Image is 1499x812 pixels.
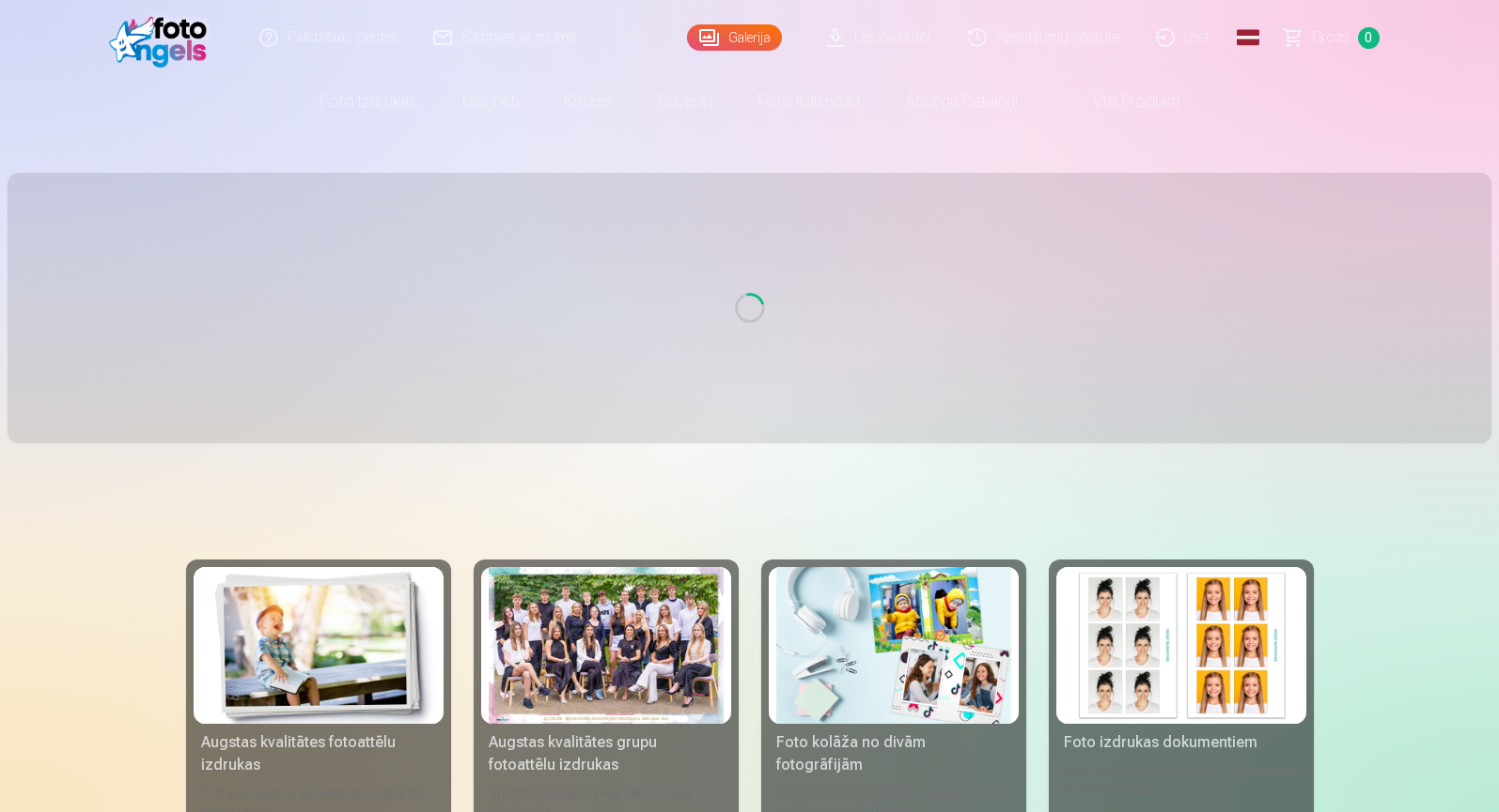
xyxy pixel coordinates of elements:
h3: Foto izdrukas [201,488,1299,522]
div: Foto izdrukas dokumentiem [1056,731,1306,754]
div: Augstas kvalitātes fotoattēlu izdrukas [194,731,444,776]
a: Visi produkti [1040,75,1202,128]
a: Foto izdrukas [297,75,440,128]
a: Foto kalendāri [735,75,882,128]
img: Foto kolāža no divām fotogrāfijām [776,567,1011,724]
img: Foto izdrukas dokumentiem [1064,567,1299,724]
img: Augstas kvalitātes fotoattēlu izdrukas [201,567,436,724]
a: Krūzes [541,75,635,128]
a: Atslēgu piekariņi [882,75,1040,128]
a: Suvenīri [635,75,735,128]
a: Magnēti [440,75,541,128]
div: Augstas kvalitātes grupu fotoattēlu izdrukas [481,731,731,776]
div: Foto kolāža no divām fotogrāfijām [769,731,1019,776]
a: Galerija [687,24,782,51]
span: 0 [1358,27,1380,49]
span: Grozs [1312,26,1351,49]
img: /fa1 [109,8,217,68]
